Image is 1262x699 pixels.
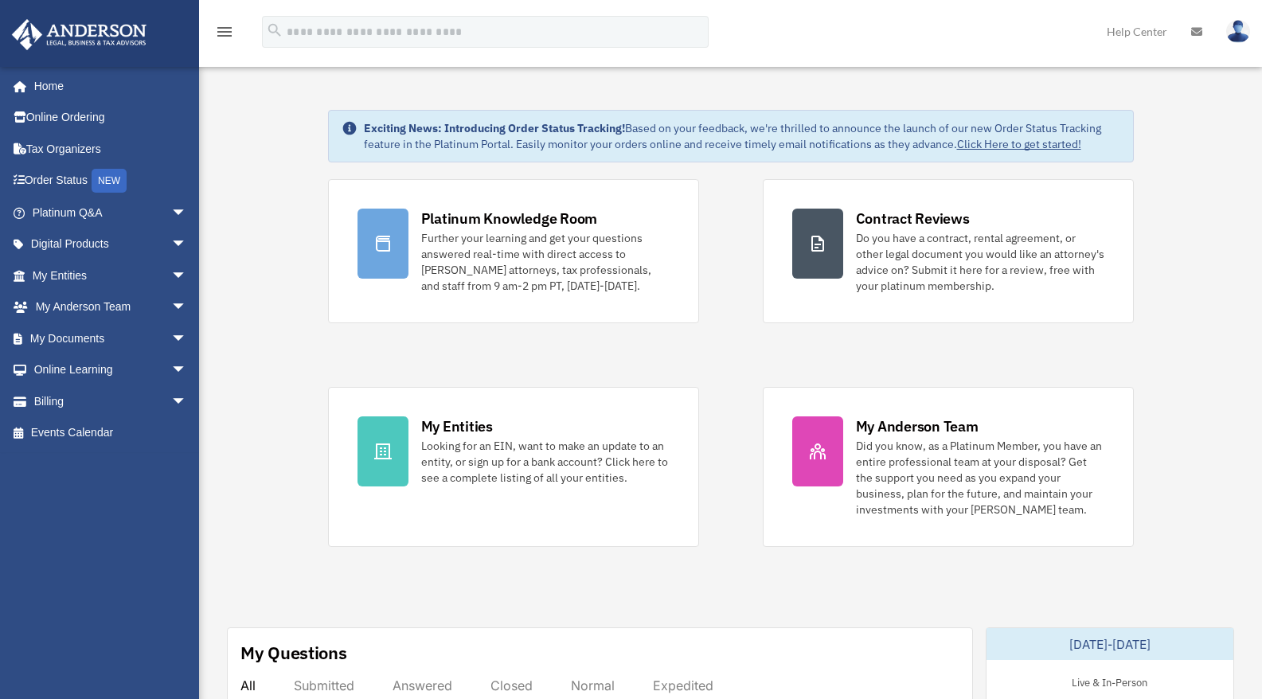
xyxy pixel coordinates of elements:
a: Click Here to get started! [957,137,1081,151]
i: search [266,21,283,39]
img: User Pic [1226,20,1250,43]
div: Normal [571,678,615,693]
div: Live & In-Person [1059,673,1160,689]
div: Looking for an EIN, want to make an update to an entity, or sign up for a bank account? Click her... [421,438,670,486]
a: Online Learningarrow_drop_down [11,354,211,386]
div: Answered [393,678,452,693]
div: Do you have a contract, rental agreement, or other legal document you would like an attorney's ad... [856,230,1104,294]
a: Order StatusNEW [11,165,211,197]
a: Platinum Q&Aarrow_drop_down [11,197,211,228]
span: arrow_drop_down [171,322,203,355]
i: menu [215,22,234,41]
span: arrow_drop_down [171,291,203,324]
a: Tax Organizers [11,133,211,165]
a: My Documentsarrow_drop_down [11,322,211,354]
a: Billingarrow_drop_down [11,385,211,417]
div: Submitted [294,678,354,693]
a: Home [11,70,203,102]
a: Platinum Knowledge Room Further your learning and get your questions answered real-time with dire... [328,179,699,323]
div: [DATE]-[DATE] [987,628,1233,660]
a: My Entities Looking for an EIN, want to make an update to an entity, or sign up for a bank accoun... [328,387,699,547]
a: Contract Reviews Do you have a contract, rental agreement, or other legal document you would like... [763,179,1134,323]
a: My Anderson Team Did you know, as a Platinum Member, you have an entire professional team at your... [763,387,1134,547]
span: arrow_drop_down [171,385,203,418]
strong: Exciting News: Introducing Order Status Tracking! [364,121,625,135]
a: My Anderson Teamarrow_drop_down [11,291,211,323]
div: Did you know, as a Platinum Member, you have an entire professional team at your disposal? Get th... [856,438,1104,517]
div: NEW [92,169,127,193]
a: Digital Productsarrow_drop_down [11,228,211,260]
span: arrow_drop_down [171,260,203,292]
a: menu [215,28,234,41]
div: All [240,678,256,693]
div: My Entities [421,416,493,436]
a: Online Ordering [11,102,211,134]
a: Events Calendar [11,417,211,449]
div: My Questions [240,641,347,665]
div: Closed [490,678,533,693]
img: Anderson Advisors Platinum Portal [7,19,151,50]
span: arrow_drop_down [171,354,203,387]
div: My Anderson Team [856,416,979,436]
div: Further your learning and get your questions answered real-time with direct access to [PERSON_NAM... [421,230,670,294]
span: arrow_drop_down [171,197,203,229]
a: My Entitiesarrow_drop_down [11,260,211,291]
div: Contract Reviews [856,209,970,228]
span: arrow_drop_down [171,228,203,261]
div: Expedited [653,678,713,693]
div: Based on your feedback, we're thrilled to announce the launch of our new Order Status Tracking fe... [364,120,1120,152]
div: Platinum Knowledge Room [421,209,598,228]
